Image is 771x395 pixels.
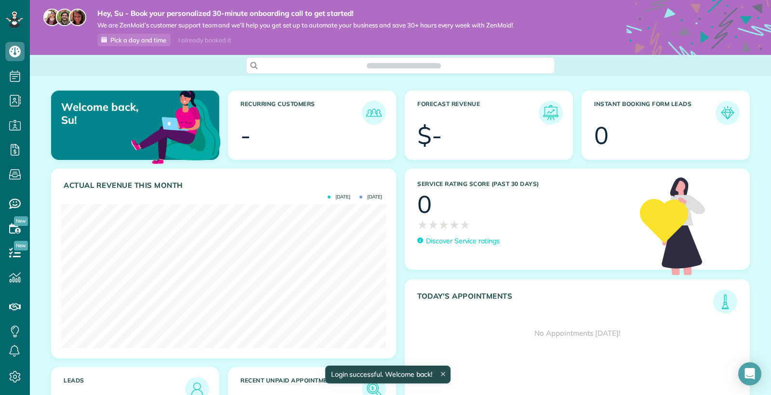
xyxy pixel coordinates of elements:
span: We are ZenMaid’s customer support team and we’ll help you get set up to automate your business an... [97,21,513,29]
div: 0 [594,123,609,147]
span: ★ [449,216,460,233]
img: icon_todays_appointments-901f7ab196bb0bea1936b74009e4eb5ffbc2d2711fa7634e0d609ed5ef32b18b.png [716,292,735,311]
img: michelle-19f622bdf1676172e81f8f8fba1fb50e276960ebfe0243fe18214015130c80e4.jpg [69,9,86,26]
img: icon_forecast_revenue-8c13a41c7ed35a8dcfafea3cbb826a0462acb37728057bba2d056411b612bbbe.png [541,103,560,122]
div: - [240,123,251,147]
p: Discover Service ratings [426,236,500,246]
h3: Recurring Customers [240,101,362,125]
span: New [14,241,28,250]
h3: Actual Revenue this month [64,181,386,190]
h3: Today's Appointments [417,292,713,314]
strong: Hey, Su - Book your personalized 30-minute onboarding call to get started! [97,9,513,18]
span: New [14,216,28,226]
h3: Forecast Revenue [417,101,539,125]
div: $- [417,123,442,147]
div: Login successful. Welcome back! [325,366,450,383]
span: ★ [439,216,449,233]
div: No Appointments [DATE]! [405,314,749,353]
img: maria-72a9807cf96188c08ef61303f053569d2e2a8a1cde33d635c8a3ac13582a053d.jpg [43,9,61,26]
div: I already booked it [173,34,237,46]
img: dashboard_welcome-42a62b7d889689a78055ac9021e634bf52bae3f8056760290aed330b23ab8690.png [129,79,223,173]
span: [DATE] [359,195,382,199]
span: [DATE] [328,195,350,199]
div: Open Intercom Messenger [738,362,761,385]
a: Pick a day and time [97,34,171,46]
span: ★ [417,216,428,233]
p: Welcome back, Su! [61,101,165,126]
img: icon_form_leads-04211a6a04a5b2264e4ee56bc0799ec3eb69b7e499cbb523a139df1d13a81ae0.png [718,103,737,122]
span: ★ [428,216,439,233]
h3: Instant Booking Form Leads [594,101,716,125]
span: Search ZenMaid… [376,61,431,70]
img: icon_recurring_customers-cf858462ba22bcd05b5a5880d41d6543d210077de5bb9ebc9590e49fd87d84ed.png [364,103,384,122]
span: ★ [460,216,470,233]
h3: Service Rating score (past 30 days) [417,181,630,187]
img: jorge-587dff0eeaa6aab1f244e6dc62b8924c3b6ad411094392a53c71c6c4a576187d.jpg [56,9,73,26]
span: Pick a day and time [110,36,166,44]
a: Discover Service ratings [417,236,500,246]
div: 0 [417,192,432,216]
